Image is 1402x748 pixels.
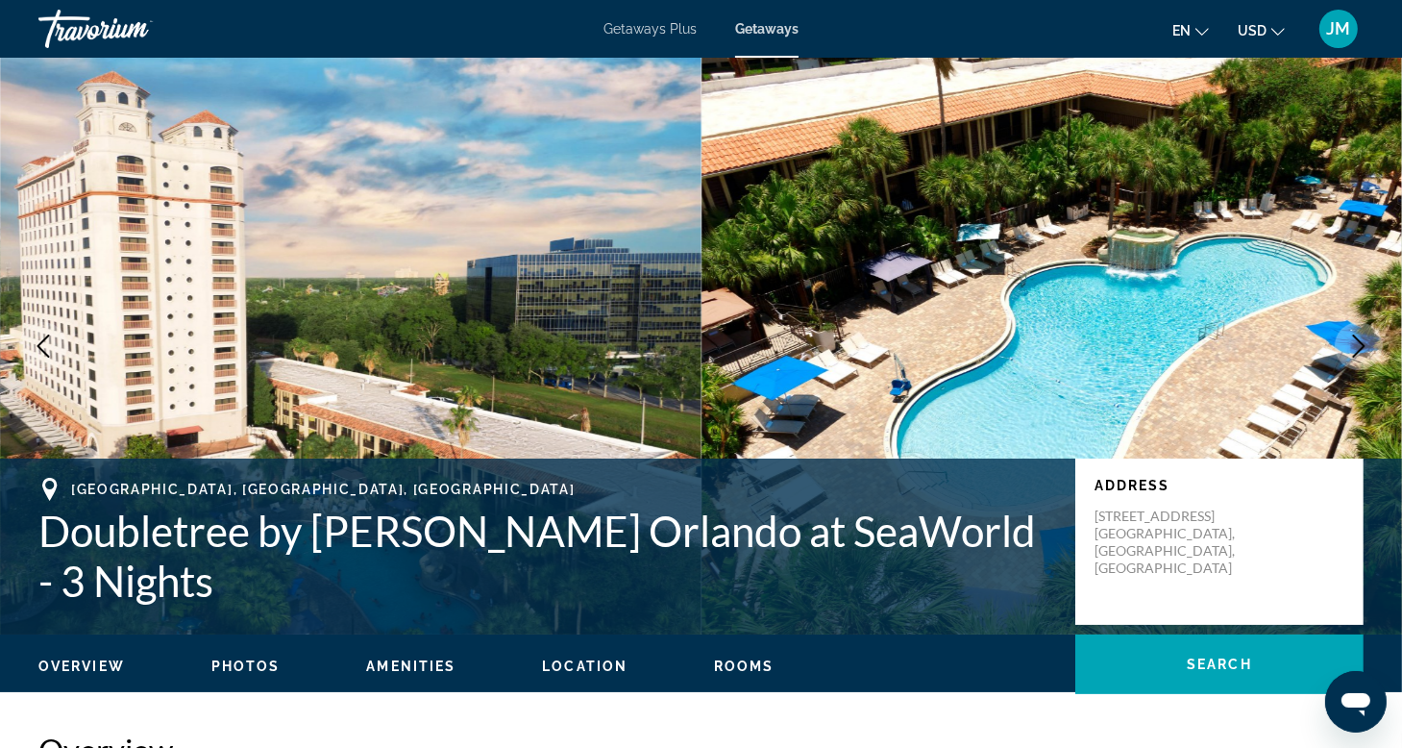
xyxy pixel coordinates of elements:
[1172,23,1191,38] span: en
[211,659,281,674] span: Photos
[714,659,775,674] span: Rooms
[1095,478,1344,493] p: Address
[366,658,455,675] button: Amenities
[603,21,697,37] a: Getaways Plus
[1187,657,1252,672] span: Search
[1325,671,1387,733] iframe: Button to launch messaging window
[1238,23,1267,38] span: USD
[735,21,799,37] a: Getaways
[38,4,231,54] a: Travorium
[542,659,627,674] span: Location
[38,506,1056,606] h1: Doubletree by [PERSON_NAME] Orlando at SeaWorld - 3 Nights
[38,658,125,675] button: Overview
[19,322,67,370] button: Previous image
[542,658,627,675] button: Location
[366,659,455,674] span: Amenities
[1075,635,1364,694] button: Search
[1327,19,1351,38] span: JM
[714,658,775,675] button: Rooms
[1335,322,1383,370] button: Next image
[1095,508,1248,577] p: [STREET_ADDRESS] [GEOGRAPHIC_DATA], [GEOGRAPHIC_DATA], [GEOGRAPHIC_DATA]
[1238,16,1285,44] button: Change currency
[38,659,125,674] span: Overview
[1314,9,1364,49] button: User Menu
[211,658,281,675] button: Photos
[1172,16,1209,44] button: Change language
[71,482,575,497] span: [GEOGRAPHIC_DATA], [GEOGRAPHIC_DATA], [GEOGRAPHIC_DATA]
